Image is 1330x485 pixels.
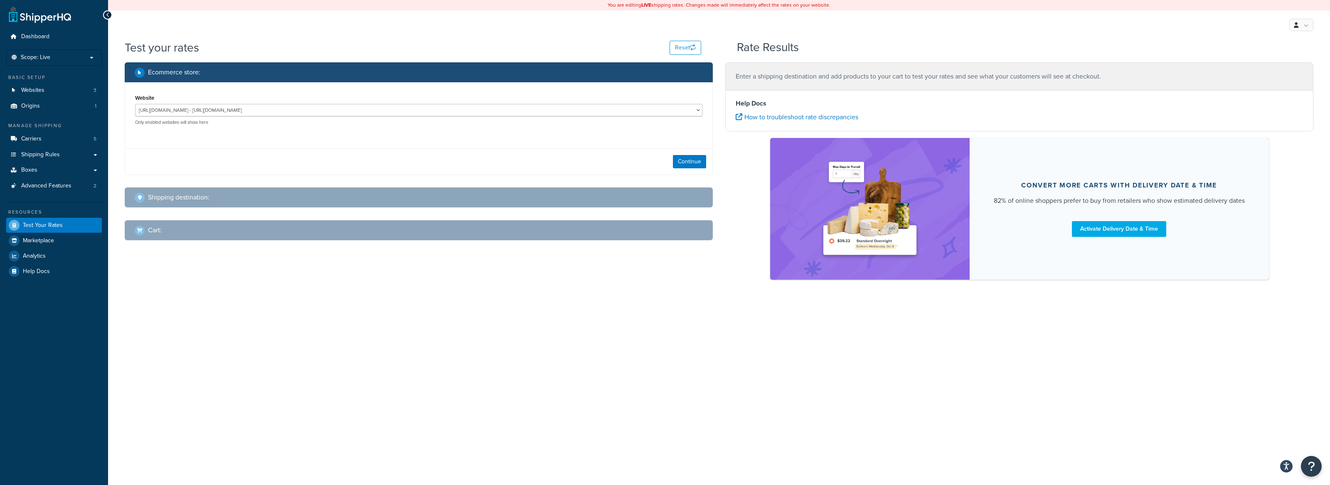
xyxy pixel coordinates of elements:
[23,268,50,275] span: Help Docs
[6,249,102,263] a: Analytics
[6,83,102,98] li: Websites
[23,253,46,260] span: Analytics
[818,150,922,267] img: feature-image-ddt-36eae7f7280da8017bfb280eaccd9c446f90b1fe08728e4019434db127062ab4.png
[6,233,102,248] a: Marketplace
[641,1,651,9] b: LIVE
[6,178,102,194] a: Advanced Features2
[6,178,102,194] li: Advanced Features
[148,226,162,234] h2: Cart :
[21,151,60,158] span: Shipping Rules
[737,41,799,54] h2: Rate Results
[673,155,706,168] button: Continue
[23,222,63,229] span: Test Your Rates
[6,74,102,81] div: Basic Setup
[6,29,102,44] a: Dashboard
[125,39,199,56] h1: Test your rates
[135,119,702,126] p: Only enabled websites will show here
[95,103,96,110] span: 1
[135,95,154,101] label: Website
[21,135,42,143] span: Carriers
[21,182,71,190] span: Advanced Features
[6,131,102,147] a: Carriers5
[6,209,102,216] div: Resources
[21,103,40,110] span: Origins
[6,218,102,233] a: Test Your Rates
[6,147,102,162] a: Shipping Rules
[994,196,1245,206] div: 82% of online shoppers prefer to buy from retailers who show estimated delivery dates
[6,264,102,279] a: Help Docs
[94,87,96,94] span: 3
[23,237,54,244] span: Marketplace
[6,98,102,114] li: Origins
[736,112,858,122] a: How to troubleshoot rate discrepancies
[6,131,102,147] li: Carriers
[148,69,200,76] h2: Ecommerce store :
[6,122,102,129] div: Manage Shipping
[21,54,50,61] span: Scope: Live
[6,162,102,178] a: Boxes
[670,41,701,55] button: Reset
[6,83,102,98] a: Websites3
[148,194,209,201] h2: Shipping destination :
[736,98,1303,108] h4: Help Docs
[1021,181,1217,190] div: Convert more carts with delivery date & time
[21,33,49,40] span: Dashboard
[94,135,96,143] span: 5
[21,167,37,174] span: Boxes
[736,71,1303,82] p: Enter a shipping destination and add products to your cart to test your rates and see what your c...
[6,98,102,114] a: Origins1
[1301,456,1322,477] button: Open Resource Center
[1072,221,1166,237] a: Activate Delivery Date & Time
[21,87,44,94] span: Websites
[94,182,96,190] span: 2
